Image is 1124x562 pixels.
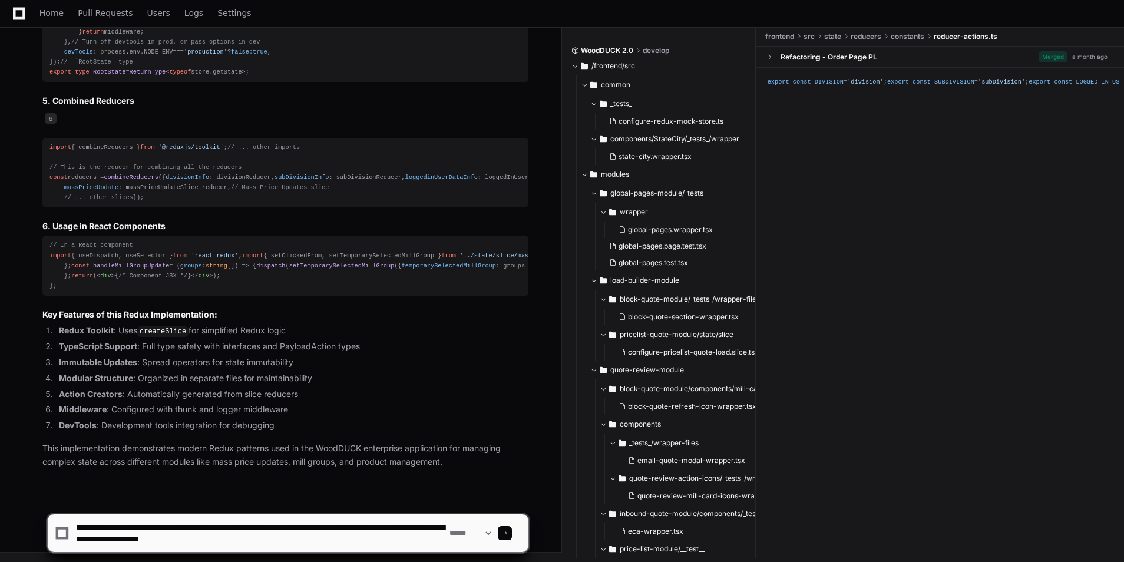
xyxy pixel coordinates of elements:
[49,164,242,171] span: // This is the reducer for combining all the reducers
[768,78,844,85] span: export const DIVISION
[147,9,170,16] span: Users
[173,252,187,259] span: from
[199,272,209,279] span: div
[628,225,713,234] span: global-pages.wrapper.tsx
[604,238,759,254] button: global-pages.page.test.tsx
[620,207,648,217] span: wrapper
[891,32,924,41] span: constants
[184,48,227,55] span: 'production'
[590,184,766,203] button: global-pages-module/_tests_
[620,384,775,394] span: block-quote-module/components/mill-card/_tests_/wrapper-files
[600,273,607,287] svg: Directory
[78,9,133,16] span: Pull Requests
[71,272,93,279] span: return
[609,328,616,342] svg: Directory
[217,9,251,16] span: Settings
[601,170,629,179] span: modules
[104,174,158,181] span: combineReducers
[75,68,90,75] span: type
[637,456,745,465] span: email-quote-modal-wrapper.tsx
[600,415,775,434] button: components
[97,272,213,279] span: {/* Component JSX */}
[824,32,841,41] span: state
[804,32,815,41] span: src
[609,292,616,306] svg: Directory
[590,167,597,181] svg: Directory
[49,240,521,291] div: { useDispatch, useSelector } ; { setClickedFrom, setTemporarySelectedMillGroup } ; { } ; = ( ) =>...
[614,309,759,325] button: block-quote-section-wrapper.tsx
[49,242,133,249] span: // In a React component
[275,174,329,181] span: subDivisionInfo
[242,252,264,259] span: import
[978,78,1025,85] span: 'subDivision'
[571,57,747,75] button: /frontend/src
[64,194,133,201] span: // ... other slices
[60,58,133,65] span: // `RootState` type
[213,68,242,75] span: getState
[610,134,739,144] span: components/StateCity/_tests_/wrapper
[604,148,749,165] button: state-city.wrapper.tsx
[59,389,123,399] strong: Action Creators
[231,184,329,191] span: // Mass Price Updates slice
[93,262,169,269] span: handleMillGroupUpdate
[55,419,528,432] li: : Development tools integration for debugging
[100,272,111,279] span: div
[45,113,57,124] span: 6
[202,184,227,191] span: reducer
[619,152,692,161] span: state-city.wrapper.tsx
[402,262,496,269] span: temporarySelectedMillGroup
[581,165,756,184] button: modules
[590,361,766,379] button: quote-review-module
[137,326,189,337] code: createSlice
[619,242,706,251] span: global-pages.page.test.tsx
[628,312,739,322] span: block-quote-section-wrapper.tsx
[581,46,633,55] span: WoodDUCK 2.0
[614,398,768,415] button: block-quote-refresh-icon-wrapper.tsx
[600,203,766,222] button: wrapper
[42,95,528,107] h3: 5. Combined Reducers
[851,32,881,41] span: reducers
[609,417,616,431] svg: Directory
[600,132,607,146] svg: Directory
[847,78,884,85] span: 'division'
[169,68,191,75] span: typeof
[610,99,632,108] span: _tests_
[609,382,616,396] svg: Directory
[629,438,699,448] span: _tests_/wrapper-files
[581,59,588,73] svg: Directory
[610,189,706,198] span: global-pages-module/_tests_
[144,48,173,55] span: NODE_ENV
[184,9,203,16] span: Logs
[600,97,607,111] svg: Directory
[600,363,607,377] svg: Directory
[628,348,755,357] span: configure-pricelist-quote-load.slice.ts
[42,442,528,469] p: This implementation demonstrates modern Redux patterns used in the WoodDUCK enterprise applicatio...
[600,290,766,309] button: block-quote-module/_tests_/wrapper-files
[441,252,456,259] span: from
[610,365,684,375] span: quote-review-module
[1072,52,1108,61] div: a month ago
[42,220,528,232] h3: 6. Usage in React Components
[206,262,227,269] span: string
[97,272,115,279] span: < >
[49,252,71,259] span: import
[49,144,71,151] span: import
[158,144,224,151] span: '@reduxjs/toolkit'
[600,325,766,344] button: pricelist-quote-module/state/slice
[256,262,285,269] span: dispatch
[55,372,528,385] li: : Organized in separate files for maintainability
[609,434,785,452] button: _tests_/wrapper-files
[253,48,267,55] span: true
[601,80,630,90] span: common
[620,295,760,304] span: block-quote-module/_tests_/wrapper-files
[637,491,781,501] span: quote-review-mill-card-icons-wrapper.tsx
[459,252,609,259] span: '../state/slice/mass-price-updates-slice'
[614,222,759,238] button: global-pages.wrapper.tsx
[55,388,528,401] li: : Automatically generated from slice reducers
[628,402,756,411] span: block-quote-refresh-icon-wrapper.tsx
[49,174,68,181] span: const
[180,262,202,269] span: groups
[887,78,974,85] span: export const SUBDIVISION
[619,471,626,485] svg: Directory
[59,420,97,430] strong: DevTools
